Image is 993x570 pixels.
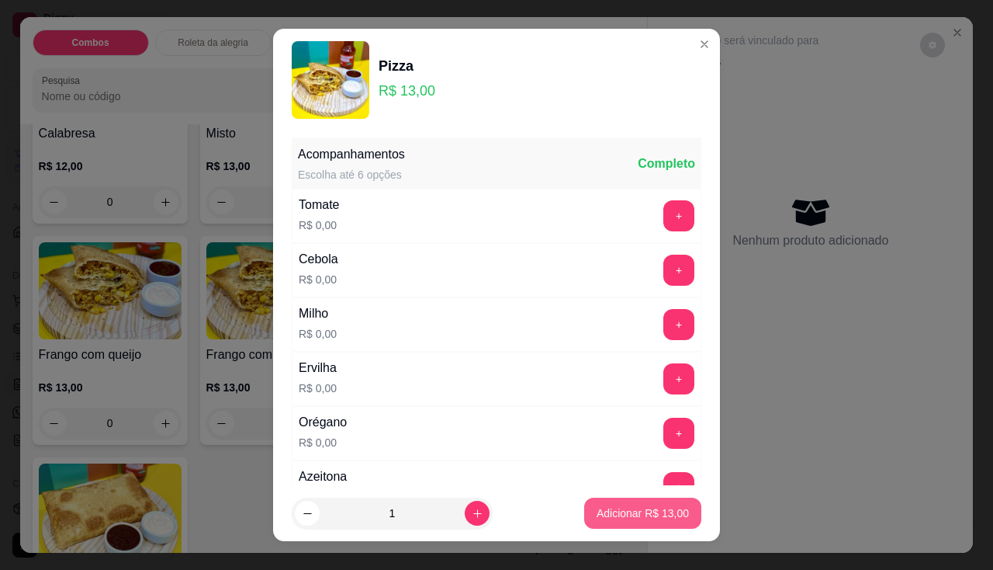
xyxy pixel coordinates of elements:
div: Tomate [299,196,339,214]
button: add [663,418,694,449]
p: R$ 0,00 [299,272,338,287]
p: R$ 0,00 [299,435,347,450]
button: add [663,309,694,340]
button: add [663,472,694,503]
img: product-image [292,41,369,119]
p: R$ 0,00 [299,381,337,396]
p: R$ 13,00 [379,80,435,102]
button: add [663,363,694,394]
div: Ervilha [299,359,337,377]
p: R$ 0,00 [299,217,339,233]
p: Adicionar R$ 13,00 [597,506,689,521]
button: add [663,200,694,231]
div: Orégano [299,413,347,432]
button: increase-product-quantity [465,501,490,526]
button: Adicionar R$ 13,00 [584,498,701,529]
button: decrease-product-quantity [295,501,320,526]
div: Acompanhamentos [298,145,405,164]
div: Pizza [379,55,435,77]
div: Escolha até 6 opções [298,167,405,182]
div: Azeitona [299,467,347,486]
p: R$ 0,00 [299,326,337,342]
button: add [663,255,694,286]
div: Milho [299,304,337,323]
button: Close [692,32,717,57]
div: Completo [638,155,695,173]
div: Cebola [299,250,338,269]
